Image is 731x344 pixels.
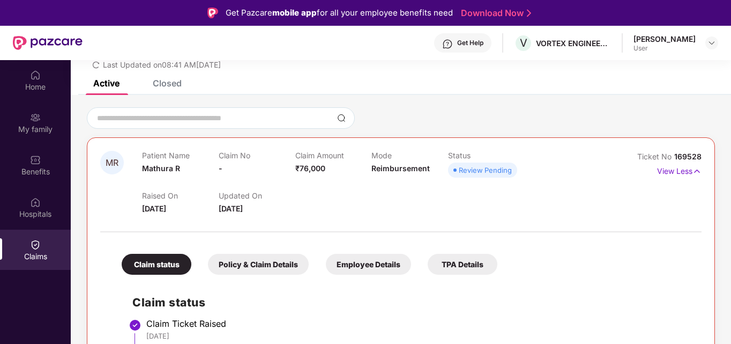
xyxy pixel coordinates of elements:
[106,158,118,167] span: MR
[30,112,41,123] img: svg+xml;base64,PHN2ZyB3aWR0aD0iMjAiIGhlaWdodD0iMjAiIHZpZXdCb3g9IjAgMCAyMCAyMCIgZmlsbD0ibm9uZSIgeG...
[226,6,453,19] div: Get Pazcare for all your employee benefits need
[146,318,691,329] div: Claim Ticket Raised
[142,164,180,173] span: Mathura R
[30,70,41,80] img: svg+xml;base64,PHN2ZyBpZD0iSG9tZSIgeG1sbnM9Imh0dHA6Ly93d3cudzMub3JnLzIwMDAvc3ZnIiB3aWR0aD0iMjAiIG...
[153,78,182,89] div: Closed
[208,254,309,275] div: Policy & Claim Details
[371,151,448,160] p: Mode
[295,151,372,160] p: Claim Amount
[536,38,611,48] div: VORTEX ENGINEERING(PVT) LTD.
[219,191,295,200] p: Updated On
[219,164,222,173] span: -
[448,151,525,160] p: Status
[442,39,453,49] img: svg+xml;base64,PHN2ZyBpZD0iSGVscC0zMngzMiIgeG1sbnM9Imh0dHA6Ly93d3cudzMub3JnLzIwMDAvc3ZnIiB3aWR0aD...
[30,197,41,208] img: svg+xml;base64,PHN2ZyBpZD0iSG9zcGl0YWxzIiB4bWxucz0iaHR0cDovL3d3dy53My5vcmcvMjAwMC9zdmciIHdpZHRoPS...
[459,165,512,175] div: Review Pending
[219,204,243,213] span: [DATE]
[428,254,497,275] div: TPA Details
[146,331,691,341] div: [DATE]
[692,165,702,177] img: svg+xml;base64,PHN2ZyB4bWxucz0iaHR0cDovL3d3dy53My5vcmcvMjAwMC9zdmciIHdpZHRoPSIxNyIgaGVpZ2h0PSIxNy...
[272,8,317,18] strong: mobile app
[103,60,221,69] span: Last Updated on 08:41 AM[DATE]
[637,152,674,161] span: Ticket No
[461,8,528,19] a: Download Now
[337,114,346,122] img: svg+xml;base64,PHN2ZyBpZD0iU2VhcmNoLTMyeDMyIiB4bWxucz0iaHR0cDovL3d3dy53My5vcmcvMjAwMC9zdmciIHdpZH...
[93,78,120,89] div: Active
[132,294,691,311] h2: Claim status
[13,36,83,50] img: New Pazcare Logo
[129,319,141,332] img: svg+xml;base64,PHN2ZyBpZD0iU3RlcC1Eb25lLTMyeDMyIiB4bWxucz0iaHR0cDovL3d3dy53My5vcmcvMjAwMC9zdmciIH...
[30,239,41,250] img: svg+xml;base64,PHN2ZyBpZD0iQ2xhaW0iIHhtbG5zPSJodHRwOi8vd3d3LnczLm9yZy8yMDAwL3N2ZyIgd2lkdGg9IjIwIi...
[657,163,702,177] p: View Less
[142,151,219,160] p: Patient Name
[219,151,295,160] p: Claim No
[457,39,483,47] div: Get Help
[674,152,702,161] span: 169528
[142,204,166,213] span: [DATE]
[520,36,527,49] span: V
[92,60,100,69] span: redo
[633,44,696,53] div: User
[527,8,531,19] img: Stroke
[707,39,716,47] img: svg+xml;base64,PHN2ZyBpZD0iRHJvcGRvd24tMzJ4MzIiIHhtbG5zPSJodHRwOi8vd3d3LnczLm9yZy8yMDAwL3N2ZyIgd2...
[142,191,219,200] p: Raised On
[295,164,325,173] span: ₹76,000
[30,155,41,165] img: svg+xml;base64,PHN2ZyBpZD0iQmVuZWZpdHMiIHhtbG5zPSJodHRwOi8vd3d3LnczLm9yZy8yMDAwL3N2ZyIgd2lkdGg9Ij...
[122,254,191,275] div: Claim status
[371,164,430,173] span: Reimbursement
[326,254,411,275] div: Employee Details
[633,34,696,44] div: [PERSON_NAME]
[207,8,218,18] img: Logo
